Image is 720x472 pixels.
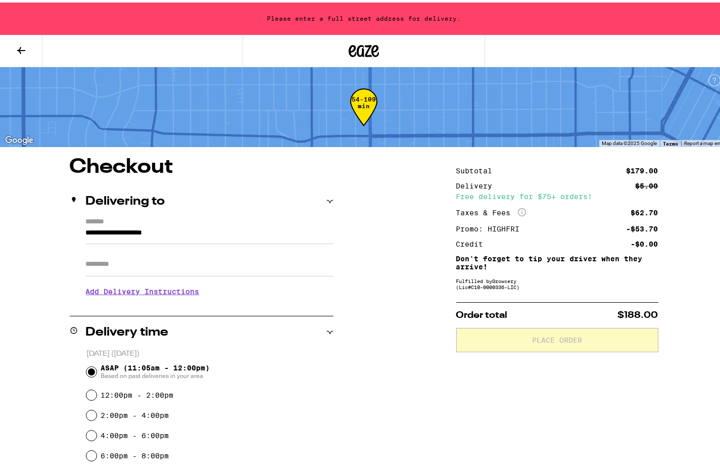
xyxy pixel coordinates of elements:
[456,275,658,288] div: Fulfilled by Growcery (Lic# C10-0000336-LIC )
[101,429,169,437] label: 4:00pm - 6:00pm
[618,308,658,317] span: $188.00
[86,277,333,301] h3: Add Delivery Instructions
[86,324,169,336] h2: Delivery time
[3,131,36,145] img: Google
[456,252,658,268] p: Don't forget to tip your driver when they arrive!
[86,301,333,309] p: We'll contact you at [PHONE_NUMBER] when we arrive
[456,238,491,245] div: Credit
[6,7,73,15] span: Hi. Need any help?
[101,449,169,457] label: 6:00pm - 8:00pm
[631,238,658,245] div: -$0.00
[532,334,582,341] span: Place Order
[86,193,165,205] h2: Delivering to
[456,325,658,350] button: Place Order
[350,93,377,131] div: 54-109 min
[3,131,36,145] a: Open this area in Google Maps (opens a new window)
[456,206,526,215] div: Taxes & Fees
[627,165,658,172] div: $179.00
[456,191,658,198] div: Free delivery for $75+ orders!
[456,165,500,172] div: Subtotal
[101,369,210,377] span: Based on past deliveries in your area
[602,138,657,144] span: Map data ©2025 Google
[456,308,508,317] span: Order total
[636,180,658,187] div: $5.00
[456,223,527,230] div: Promo: HIGHFRI
[663,138,678,144] a: Terms
[631,207,658,214] div: $62.70
[101,409,169,417] label: 2:00pm - 4:00pm
[86,347,333,356] p: [DATE] ([DATE])
[627,223,658,230] div: -$53.70
[101,361,210,377] span: ASAP (11:05am - 12:00pm)
[101,389,173,397] label: 12:00pm - 2:00pm
[70,155,333,175] h1: Checkout
[456,180,500,187] div: Delivery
